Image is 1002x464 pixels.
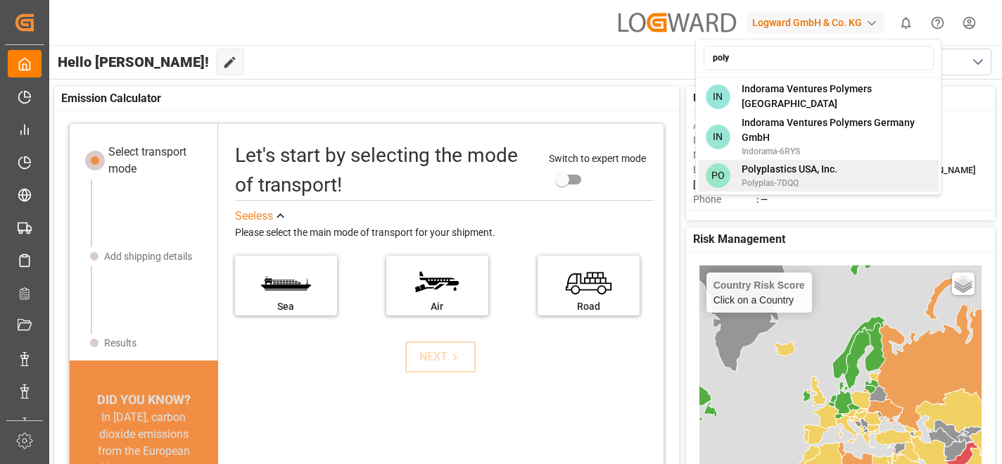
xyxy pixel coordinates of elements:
[952,272,975,295] a: Layers
[706,84,730,109] span: IN
[742,162,837,177] span: Polyplastics USA, Inc.
[742,115,932,145] span: Indorama Ventures Polymers Germany GmbH
[714,280,805,291] h4: Country Risk Score
[706,163,730,188] span: PO
[742,177,837,189] span: Polyplas-7DQQ
[742,145,932,158] span: Indorama-6RYS
[742,82,932,111] span: Indorama Ventures Polymers [GEOGRAPHIC_DATA]
[704,46,934,70] input: Search an account...
[714,280,805,306] div: Click on a Country
[706,125,730,149] span: IN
